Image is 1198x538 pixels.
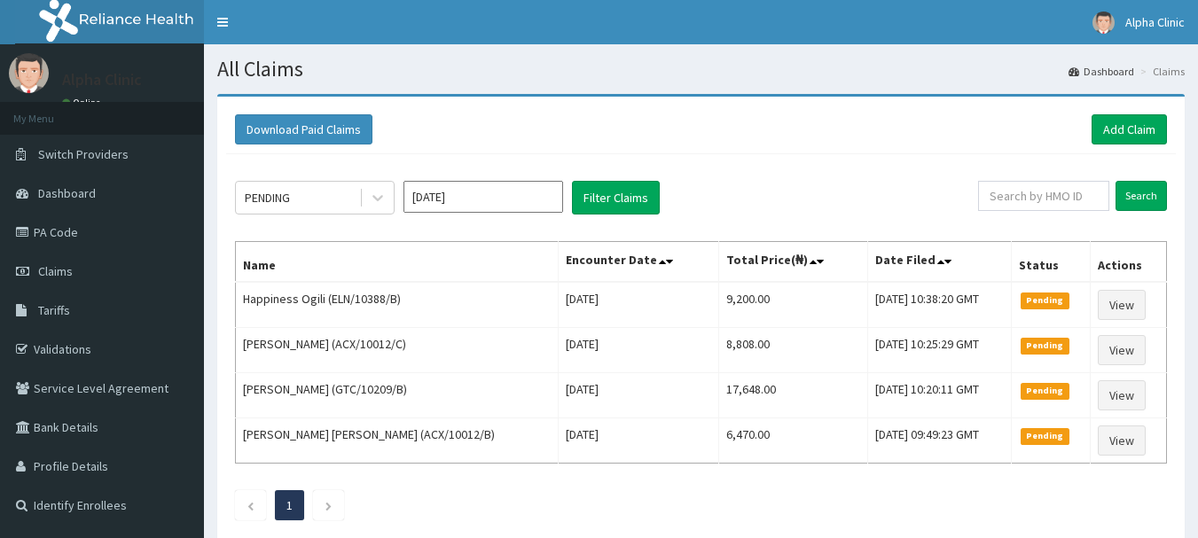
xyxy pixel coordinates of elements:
td: [DATE] [558,418,718,464]
button: Filter Claims [572,181,660,214]
input: Search [1116,181,1167,211]
a: Previous page [247,497,254,513]
th: Name [236,242,559,283]
span: Switch Providers [38,146,129,162]
td: [DATE] 10:20:11 GMT [868,373,1012,418]
td: [DATE] [558,373,718,418]
img: User Image [1092,12,1115,34]
a: Dashboard [1069,64,1134,79]
td: [PERSON_NAME] (GTC/10209/B) [236,373,559,418]
a: Page 1 is your current page [286,497,293,513]
td: [PERSON_NAME] (ACX/10012/C) [236,328,559,373]
td: [DATE] [558,328,718,373]
th: Date Filed [868,242,1012,283]
a: View [1098,290,1146,320]
span: Pending [1021,428,1069,444]
span: Pending [1021,338,1069,354]
div: PENDING [245,189,290,207]
td: 9,200.00 [719,282,868,328]
td: [DATE] [558,282,718,328]
a: Next page [325,497,333,513]
span: Pending [1021,292,1069,308]
th: Encounter Date [558,242,718,283]
p: Alpha Clinic [62,72,142,88]
td: Happiness Ogili (ELN/10388/B) [236,282,559,328]
a: View [1098,335,1146,365]
td: [DATE] 09:49:23 GMT [868,418,1012,464]
button: Download Paid Claims [235,114,372,144]
th: Status [1012,242,1091,283]
input: Search by HMO ID [978,181,1109,211]
a: Add Claim [1092,114,1167,144]
a: View [1098,380,1146,410]
img: User Image [9,53,49,93]
a: Online [62,97,105,109]
span: Alpha Clinic [1125,14,1185,30]
th: Total Price(₦) [719,242,868,283]
td: [DATE] 10:25:29 GMT [868,328,1012,373]
td: 8,808.00 [719,328,868,373]
span: Pending [1021,383,1069,399]
span: Dashboard [38,185,96,201]
input: Select Month and Year [403,181,563,213]
a: View [1098,425,1146,456]
h1: All Claims [217,58,1185,81]
td: [PERSON_NAME] [PERSON_NAME] (ACX/10012/B) [236,418,559,464]
span: Tariffs [38,302,70,318]
td: [DATE] 10:38:20 GMT [868,282,1012,328]
li: Claims [1136,64,1185,79]
span: Claims [38,263,73,279]
td: 17,648.00 [719,373,868,418]
td: 6,470.00 [719,418,868,464]
th: Actions [1091,242,1167,283]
